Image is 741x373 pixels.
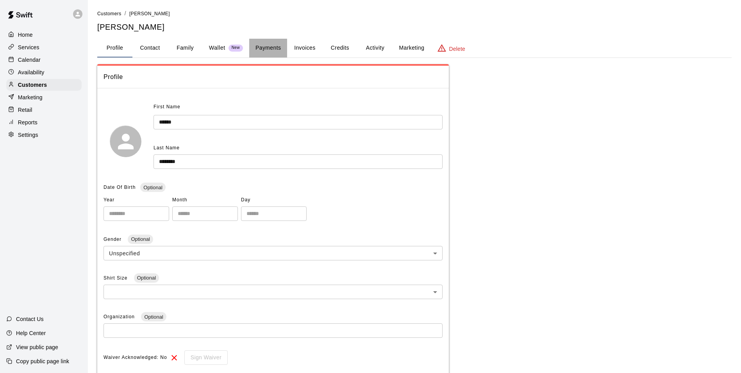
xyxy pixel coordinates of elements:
[104,185,136,190] span: Date Of Birth
[6,54,82,66] a: Calendar
[16,315,44,323] p: Contact Us
[449,45,465,53] p: Delete
[18,93,43,101] p: Marketing
[104,246,443,260] div: Unspecified
[140,185,165,190] span: Optional
[6,117,82,128] a: Reports
[97,9,732,18] nav: breadcrumb
[6,129,82,141] a: Settings
[104,194,169,206] span: Year
[229,45,243,50] span: New
[287,39,322,57] button: Invoices
[154,145,180,151] span: Last Name
[104,72,443,82] span: Profile
[172,194,238,206] span: Month
[97,22,732,32] h5: [PERSON_NAME]
[209,44,225,52] p: Wallet
[128,236,153,242] span: Optional
[125,9,126,18] li: /
[154,101,180,113] span: First Name
[104,314,136,319] span: Organization
[16,343,58,351] p: View public page
[168,39,203,57] button: Family
[179,350,228,365] div: To sign waivers in admin, this feature must be enabled in general settings
[6,91,82,103] a: Marketing
[6,66,82,78] a: Availability
[104,275,129,281] span: Shirt Size
[393,39,430,57] button: Marketing
[357,39,393,57] button: Activity
[104,351,167,364] span: Waiver Acknowledged: No
[97,11,121,16] span: Customers
[18,81,47,89] p: Customers
[104,237,123,242] span: Gender
[18,106,32,114] p: Retail
[18,131,38,139] p: Settings
[18,31,33,39] p: Home
[18,43,39,51] p: Services
[241,194,307,206] span: Day
[134,275,159,281] span: Optional
[6,29,82,41] a: Home
[16,329,46,337] p: Help Center
[6,41,82,53] a: Services
[322,39,357,57] button: Credits
[97,39,132,57] button: Profile
[132,39,168,57] button: Contact
[97,10,121,16] a: Customers
[141,314,166,320] span: Optional
[16,357,69,365] p: Copy public page link
[18,118,37,126] p: Reports
[249,39,287,57] button: Payments
[18,56,41,64] p: Calendar
[97,39,732,57] div: basic tabs example
[18,68,45,76] p: Availability
[6,79,82,91] a: Customers
[129,11,170,16] span: [PERSON_NAME]
[6,104,82,116] a: Retail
